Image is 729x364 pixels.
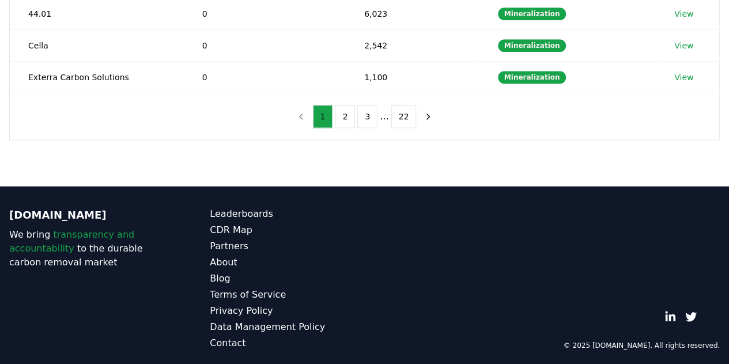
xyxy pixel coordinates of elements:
[335,105,355,128] button: 2
[357,105,377,128] button: 3
[9,207,164,223] p: [DOMAIN_NAME]
[9,228,164,269] p: We bring to the durable carbon removal market
[210,336,364,350] a: Contact
[10,29,184,61] td: Cella
[346,61,479,93] td: 1,100
[685,311,697,322] a: Twitter
[10,61,184,93] td: Exterra Carbon Solutions
[498,39,566,52] div: Mineralization
[184,29,346,61] td: 0
[674,40,693,51] a: View
[498,7,566,20] div: Mineralization
[313,105,333,128] button: 1
[674,72,693,83] a: View
[674,8,693,20] a: View
[210,256,364,269] a: About
[9,229,134,254] span: transparency and accountability
[418,105,438,128] button: next page
[184,61,346,93] td: 0
[210,207,364,221] a: Leaderboards
[391,105,417,128] button: 22
[664,311,676,322] a: LinkedIn
[380,110,388,123] li: ...
[210,223,364,237] a: CDR Map
[210,288,364,302] a: Terms of Service
[210,320,364,334] a: Data Management Policy
[563,341,720,350] p: © 2025 [DOMAIN_NAME]. All rights reserved.
[210,304,364,318] a: Privacy Policy
[498,71,566,84] div: Mineralization
[210,239,364,253] a: Partners
[210,272,364,286] a: Blog
[346,29,479,61] td: 2,542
